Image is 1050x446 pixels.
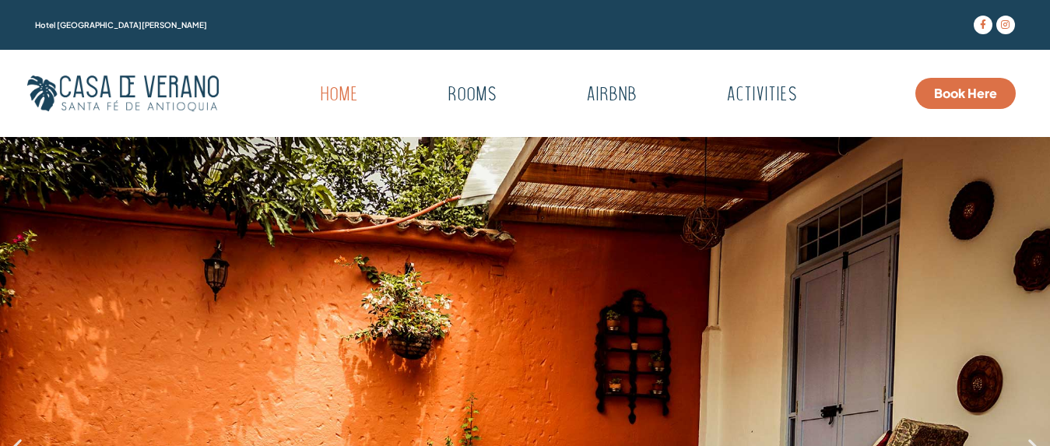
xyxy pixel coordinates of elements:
[687,78,836,114] a: Activities
[915,78,1016,109] a: Book Here
[934,87,997,100] span: Book Here
[409,78,536,114] a: Rooms
[281,78,397,114] a: Home
[547,78,676,114] a: Airbnb
[35,21,831,29] h1: Hotel [GEOGRAPHIC_DATA][PERSON_NAME]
